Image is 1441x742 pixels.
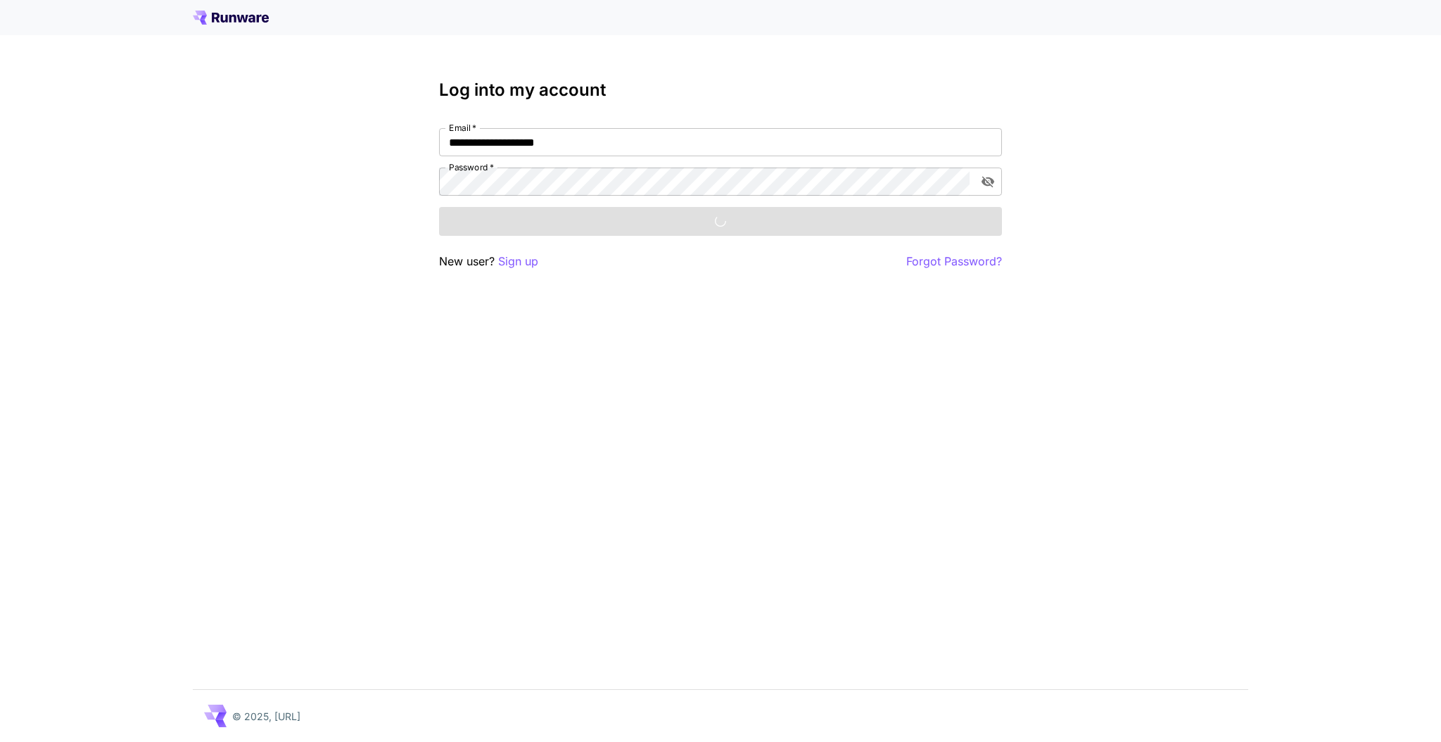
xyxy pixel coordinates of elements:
p: © 2025, [URL] [232,709,300,724]
p: New user? [439,253,538,270]
h3: Log into my account [439,80,1002,100]
label: Email [449,122,476,134]
button: Forgot Password? [906,253,1002,270]
button: Sign up [498,253,538,270]
button: toggle password visibility [975,169,1001,194]
label: Password [449,161,494,173]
